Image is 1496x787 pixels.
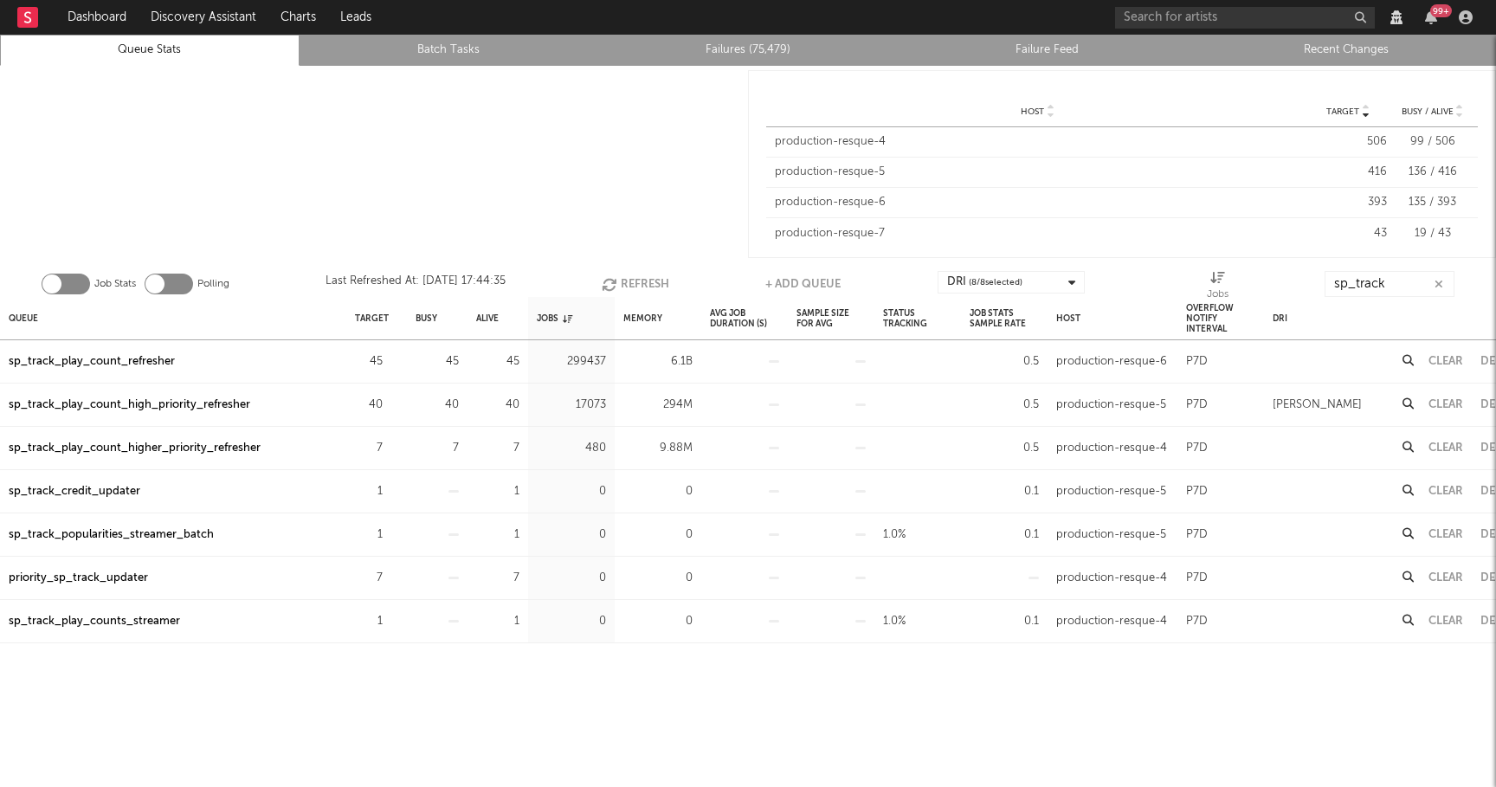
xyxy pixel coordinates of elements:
[602,271,669,297] button: Refresh
[970,481,1039,502] div: 0.1
[537,611,606,632] div: 0
[1396,194,1469,211] div: 135 / 393
[1056,481,1166,502] div: production-resque-5
[623,300,662,337] div: Memory
[355,611,383,632] div: 1
[1273,300,1287,337] div: DRI
[9,352,175,372] a: sp_track_play_count_refresher
[1428,356,1463,367] button: Clear
[416,438,459,459] div: 7
[623,352,693,372] div: 6.1B
[9,300,38,337] div: Queue
[775,133,1300,151] div: production-resque-4
[476,568,519,589] div: 7
[1402,106,1454,117] span: Busy / Alive
[309,40,590,61] a: Batch Tasks
[1115,7,1375,29] input: Search for artists
[9,611,180,632] div: sp_track_play_counts_streamer
[1186,611,1208,632] div: P7D
[623,525,693,545] div: 0
[775,225,1300,242] div: production-resque-7
[326,271,506,297] div: Last Refreshed At: [DATE] 17:44:35
[9,525,214,545] div: sp_track_popularities_streamer_batch
[1021,106,1044,117] span: Host
[883,300,952,337] div: Status Tracking
[476,525,519,545] div: 1
[1186,481,1208,502] div: P7D
[9,481,140,502] div: sp_track_credit_updater
[537,525,606,545] div: 0
[1430,4,1452,17] div: 99 +
[623,438,693,459] div: 9.88M
[1186,395,1208,416] div: P7D
[970,438,1039,459] div: 0.5
[537,481,606,502] div: 0
[1428,529,1463,540] button: Clear
[537,300,572,337] div: Jobs
[883,525,906,545] div: 1.0%
[1186,300,1255,337] div: Overflow Notify Interval
[1309,164,1387,181] div: 416
[476,481,519,502] div: 1
[10,40,290,61] a: Queue Stats
[1207,284,1228,305] div: Jobs
[1309,194,1387,211] div: 393
[355,568,383,589] div: 7
[775,164,1300,181] div: production-resque-5
[537,438,606,459] div: 480
[623,611,693,632] div: 0
[1428,399,1463,410] button: Clear
[1207,271,1228,304] div: Jobs
[710,300,779,337] div: Avg Job Duration (s)
[796,300,866,337] div: Sample Size For Avg
[476,438,519,459] div: 7
[355,481,383,502] div: 1
[1273,395,1362,416] div: [PERSON_NAME]
[355,438,383,459] div: 7
[1396,133,1469,151] div: 99 / 506
[1396,164,1469,181] div: 136 / 416
[1309,225,1387,242] div: 43
[1056,438,1167,459] div: production-resque-4
[1325,271,1454,297] input: Search...
[416,395,459,416] div: 40
[355,525,383,545] div: 1
[476,300,499,337] div: Alive
[970,525,1039,545] div: 0.1
[970,300,1039,337] div: Job Stats Sample Rate
[1056,525,1166,545] div: production-resque-5
[355,300,389,337] div: Target
[1056,352,1167,372] div: production-resque-6
[765,271,841,297] button: + Add Queue
[1425,10,1437,24] button: 99+
[476,395,519,416] div: 40
[947,272,1022,293] div: DRI
[537,395,606,416] div: 17073
[1186,352,1208,372] div: P7D
[9,438,261,459] a: sp_track_play_count_higher_priority_refresher
[883,611,906,632] div: 1.0%
[476,611,519,632] div: 1
[9,568,148,589] a: priority_sp_track_updater
[1206,40,1486,61] a: Recent Changes
[1396,225,1469,242] div: 19 / 43
[969,272,1022,293] span: ( 8 / 8 selected)
[1056,611,1167,632] div: production-resque-4
[907,40,1188,61] a: Failure Feed
[1428,486,1463,497] button: Clear
[623,481,693,502] div: 0
[94,274,136,294] label: Job Stats
[416,300,437,337] div: Busy
[1428,442,1463,454] button: Clear
[623,395,693,416] div: 294M
[1428,616,1463,627] button: Clear
[775,194,1300,211] div: production-resque-6
[416,352,459,372] div: 45
[970,395,1039,416] div: 0.5
[476,352,519,372] div: 45
[197,274,229,294] label: Polling
[9,395,250,416] a: sp_track_play_count_high_priority_refresher
[355,395,383,416] div: 40
[1326,106,1359,117] span: Target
